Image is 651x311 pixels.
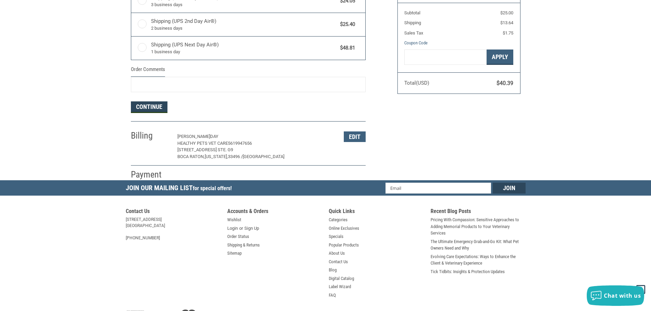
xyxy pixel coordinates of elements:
[193,185,232,192] span: for special offers!
[500,20,513,25] span: $13.64
[404,20,421,25] span: Shipping
[126,180,235,198] h5: Join Our Mailing List
[497,80,513,86] span: $40.39
[177,141,228,146] span: Healthy Pets Vet Care
[337,44,355,52] span: $48.81
[329,225,359,232] a: Online Exclusives
[329,250,345,257] a: About Us
[228,154,243,159] span: 33496 /
[210,134,218,139] span: Day
[151,41,337,55] span: Shipping (UPS Next Day Air®)
[126,216,221,241] address: [STREET_ADDRESS] [GEOGRAPHIC_DATA] [PHONE_NUMBER]
[404,10,420,15] span: Subtotal
[205,154,228,159] span: [US_STATE],
[151,1,337,8] span: 3 business days
[329,283,351,290] a: Label Wizard
[329,208,424,216] h5: Quick Links
[151,17,337,32] span: Shipping (UPS 2nd Day Air®)
[235,225,247,232] span: or
[604,292,641,299] span: Chat with us
[329,258,348,265] a: Contact Us
[385,183,491,194] input: Email
[228,141,252,146] span: 5619947656
[329,267,337,273] a: Blog
[126,208,221,216] h5: Contact Us
[177,147,233,152] span: [STREET_ADDRESS] Ste. G9
[227,250,242,257] a: Sitemap
[329,275,354,282] a: Digital Catalog
[431,238,526,252] a: The Ultimate Emergency Grab-and-Go Kit: What Pet Owners Need and Why
[329,242,359,249] a: Popular Products
[227,208,322,216] h5: Accounts & Orders
[227,225,238,232] a: Login
[404,80,429,86] span: Total (USD)
[243,154,284,159] span: [GEOGRAPHIC_DATA]
[431,253,526,267] a: Evolving Care Expectations: Ways to Enhance the Client & Veterinary Experience
[431,268,505,275] a: Tick Tidbits: Insights & Protection Updates
[131,169,171,180] h2: Payment
[131,101,167,113] button: Continue
[131,66,165,77] legend: Order Comments
[344,131,366,142] button: Edit
[151,48,337,55] span: 1 business day
[329,292,336,299] a: FAQ
[131,130,171,141] h2: Billing
[227,242,260,249] a: Shipping & Returns
[431,216,526,237] a: Pricing With Compassion: Sensitive Approaches to Adding Memorial Products to Your Veterinary Serv...
[431,208,526,216] h5: Recent Blog Posts
[244,225,259,232] a: Sign Up
[404,40,428,45] a: Coupon Code
[227,216,241,223] a: Wishlist
[151,25,337,32] span: 2 business days
[177,134,210,139] span: [PERSON_NAME]
[337,20,355,28] span: $25.40
[329,233,343,240] a: Specials
[177,154,205,159] span: Boca Raton,
[227,233,249,240] a: Order Status
[500,10,513,15] span: $25.00
[404,30,423,36] span: Sales Tax
[493,183,526,194] input: Join
[587,285,644,306] button: Chat with us
[487,50,513,65] button: Apply
[404,50,487,65] input: Gift Certificate or Coupon Code
[503,30,513,36] span: $1.75
[329,216,348,223] a: Categories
